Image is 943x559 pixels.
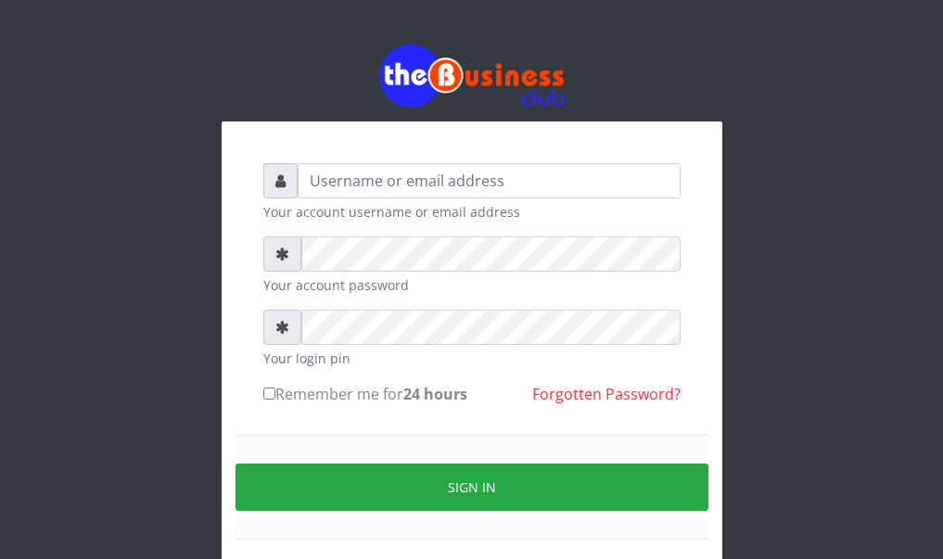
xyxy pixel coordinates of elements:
[263,202,681,222] small: Your account username or email address
[532,384,681,404] a: Forgotten Password?
[263,275,681,295] small: Your account password
[263,349,681,368] small: Your login pin
[403,384,467,404] b: 24 hours
[298,163,681,198] input: Username or email address
[263,383,467,405] label: Remember me for
[263,387,275,400] input: Remember me for24 hours
[236,464,708,511] button: Sign in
